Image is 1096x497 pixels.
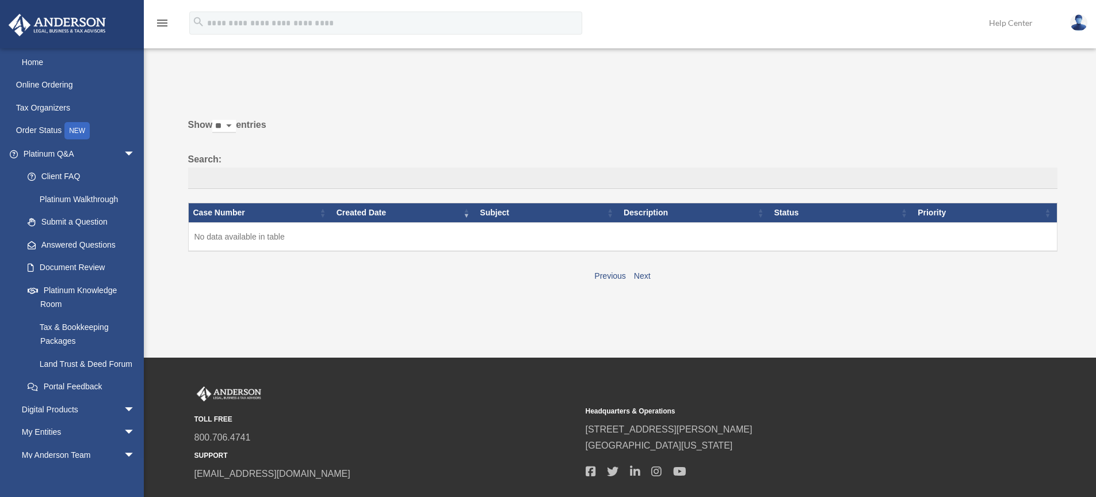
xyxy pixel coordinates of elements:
[194,413,578,426] small: TOLL FREE
[188,203,332,223] th: Case Number: activate to sort column ascending
[16,211,147,234] a: Submit a Question
[16,165,147,188] a: Client FAQ
[8,421,152,444] a: My Entitiesarrow_drop_down
[124,142,147,166] span: arrow_drop_down
[188,168,1057,189] input: Search:
[8,398,152,421] a: Digital Productsarrow_drop_down
[16,279,147,316] a: Platinum Knowledge Room
[1070,14,1087,31] img: User Pic
[188,151,1057,189] label: Search:
[194,386,264,401] img: Anderson Advisors Platinum Portal
[212,120,236,133] select: Showentries
[194,469,350,479] a: [EMAIL_ADDRESS][DOMAIN_NAME]
[16,352,147,375] a: Land Trust & Deed Forum
[16,256,147,279] a: Document Review
[586,405,969,418] small: Headquarters & Operations
[8,51,152,74] a: Home
[124,443,147,467] span: arrow_drop_down
[8,443,152,466] a: My Anderson Teamarrow_drop_down
[192,16,205,28] i: search
[16,375,147,399] a: Portal Feedback
[586,441,733,450] a: [GEOGRAPHIC_DATA][US_STATE]
[194,450,578,462] small: SUPPORT
[5,14,109,36] img: Anderson Advisors Platinum Portal
[8,96,152,119] a: Tax Organizers
[8,142,147,165] a: Platinum Q&Aarrow_drop_down
[475,203,619,223] th: Subject: activate to sort column ascending
[16,233,141,256] a: Answered Questions
[188,117,1057,145] label: Show entries
[16,316,147,352] a: Tax & Bookkeeping Packages
[194,432,251,442] a: 800.706.4741
[64,122,90,139] div: NEW
[188,222,1057,251] td: No data available in table
[124,398,147,422] span: arrow_drop_down
[8,119,152,143] a: Order StatusNEW
[594,271,625,280] a: Previous
[619,203,770,223] th: Description: activate to sort column ascending
[8,74,152,97] a: Online Ordering
[332,203,476,223] th: Created Date: activate to sort column ascending
[155,16,169,30] i: menu
[586,424,753,434] a: [STREET_ADDRESS][PERSON_NAME]
[16,188,147,211] a: Platinum Walkthrough
[124,421,147,445] span: arrow_drop_down
[913,203,1057,223] th: Priority: activate to sort column ascending
[770,203,914,223] th: Status: activate to sort column ascending
[155,20,169,30] a: menu
[634,271,651,280] a: Next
